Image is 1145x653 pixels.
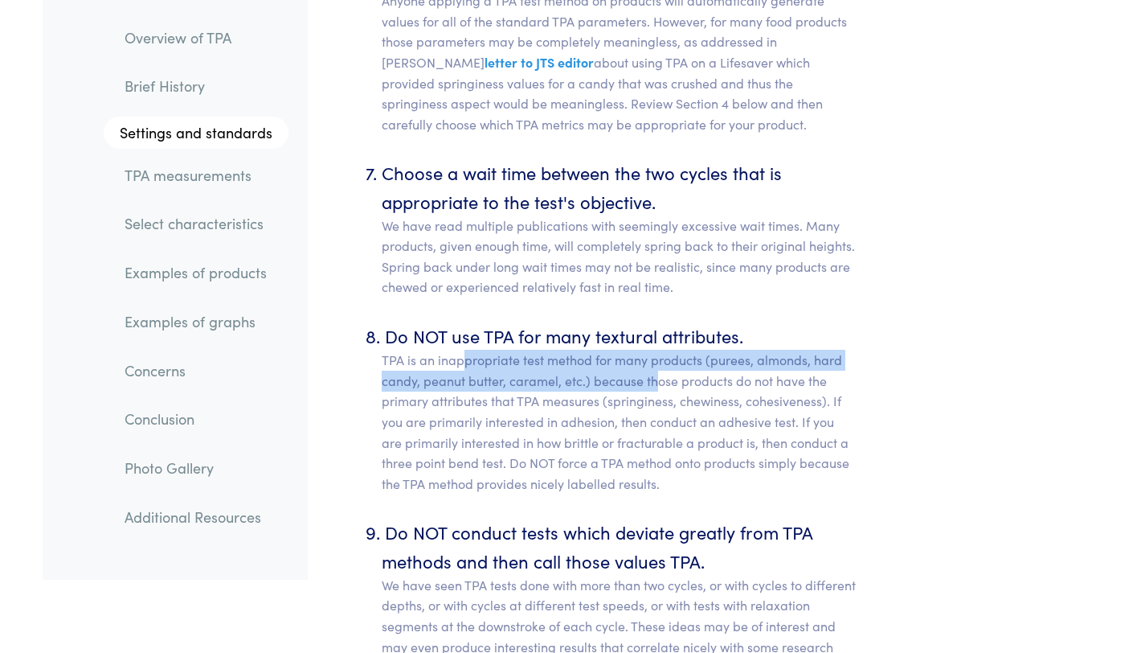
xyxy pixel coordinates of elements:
a: Overview of TPA [112,19,288,56]
a: Additional Resources [112,499,288,536]
a: Examples of graphs [112,303,288,340]
a: TPA measurements [112,157,288,194]
span: letter to JTS editor [485,53,594,71]
a: Brief History [112,68,288,105]
a: Concerns [112,352,288,389]
a: Examples of products [112,255,288,292]
p: We have read multiple publications with seemingly excessive wait times. Many products, given enou... [382,216,857,298]
a: Conclusion [112,401,288,438]
a: Select characteristics [112,206,288,243]
li: Do NOT use TPA for many textural attributes. [382,322,857,494]
li: Choose a wait time between the two cycles that is appropriate to the test's objective. [382,158,857,298]
a: Photo Gallery [112,450,288,487]
a: Settings and standards [104,117,288,149]
p: TPA is an inappropriate test method for many products (purees, almonds, hard candy, peanut butter... [382,350,857,494]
